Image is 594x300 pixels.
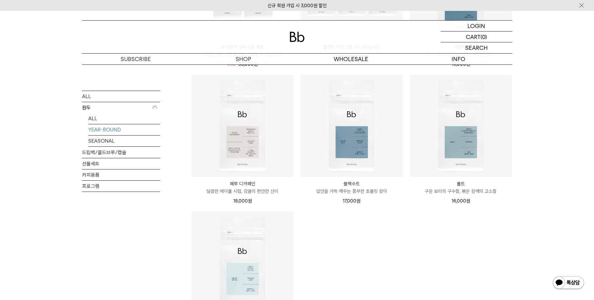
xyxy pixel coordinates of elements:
[290,32,305,42] img: 로고
[248,198,252,204] span: 원
[191,180,294,195] a: 페루 디카페인 달콤한 메이플 시럽, 감귤의 편안한 산미
[441,21,512,31] a: LOGIN
[191,75,294,177] img: 페루 디카페인
[82,102,160,113] p: 원두
[88,124,160,135] a: YEAR-ROUND
[268,3,327,8] a: 신규 회원 가입 시 3,000원 할인
[301,188,403,195] p: 입안을 가득 채우는 풍부한 초콜릿 향미
[301,180,403,188] p: 블랙수트
[466,61,470,67] span: 원
[88,135,160,146] a: SEASONAL
[254,61,258,67] span: 원
[88,113,160,124] a: ALL
[190,54,297,64] a: SHOP
[297,54,405,64] p: WHOLESALE
[233,198,252,204] span: 18,000
[552,276,585,291] img: 카카오톡 채널 1:1 채팅 버튼
[452,61,470,67] span: 16,000
[301,75,403,177] img: 블랙수트
[467,21,485,31] p: LOGIN
[82,147,160,158] a: 드립백/콜드브루/캡슐
[465,42,488,53] p: SEARCH
[82,91,160,102] a: ALL
[410,75,512,177] img: 몰트
[466,31,481,42] p: CART
[191,180,294,188] p: 페루 디카페인
[452,198,470,204] span: 16,000
[82,180,160,191] a: 프로그램
[301,180,403,195] a: 블랙수트 입안을 가득 채우는 풍부한 초콜릿 향미
[82,169,160,180] a: 커피용품
[82,54,190,64] a: SUBSCRIBE
[191,188,294,195] p: 달콤한 메이플 시럽, 감귤의 편안한 산미
[410,180,512,188] p: 몰트
[441,31,512,42] a: CART (0)
[410,180,512,195] a: 몰트 구운 보리의 구수함, 볶은 참깨의 고소함
[466,198,470,204] span: 원
[356,198,360,204] span: 원
[82,158,160,169] a: 선물세트
[481,31,487,42] p: (0)
[405,54,512,64] p: INFO
[343,198,360,204] span: 17,000
[410,188,512,195] p: 구운 보리의 구수함, 볶은 참깨의 고소함
[239,61,258,67] span: 30,000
